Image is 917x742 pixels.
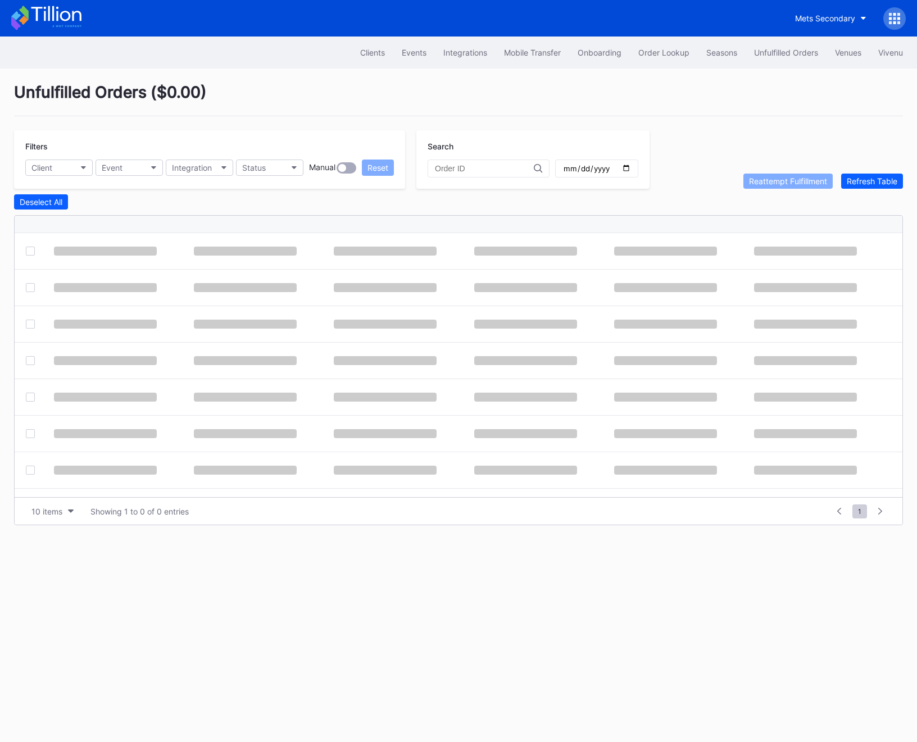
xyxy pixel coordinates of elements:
div: Integration [172,163,212,172]
button: Vivenu [870,42,911,63]
button: Venues [827,42,870,63]
button: Reset [362,160,394,176]
div: Unfulfilled Orders [754,48,818,57]
button: Event [96,160,163,176]
button: Reattempt Fulfillment [743,174,833,189]
div: Reattempt Fulfillment [749,176,827,186]
div: Status [242,163,266,172]
button: Unfulfilled Orders [746,42,827,63]
div: Client [31,163,52,172]
button: Seasons [698,42,746,63]
div: Seasons [706,48,737,57]
div: Unfulfilled Orders ( $0.00 ) [14,83,903,116]
button: Client [25,160,93,176]
button: Mets Secondary [787,8,875,29]
button: Integrations [435,42,496,63]
div: Deselect All [20,197,62,207]
button: Order Lookup [630,42,698,63]
div: Vivenu [878,48,903,57]
button: Onboarding [569,42,630,63]
div: Reset [367,163,388,172]
div: Filters [25,142,394,151]
div: Venues [835,48,861,57]
div: Order Lookup [638,48,689,57]
button: Clients [352,42,393,63]
div: Manual [309,162,335,174]
button: Mobile Transfer [496,42,569,63]
div: Showing 1 to 0 of 0 entries [90,507,189,516]
div: Search [428,142,638,151]
button: Status [236,160,303,176]
div: Integrations [443,48,487,57]
div: Mobile Transfer [504,48,561,57]
div: Event [102,163,122,172]
button: Deselect All [14,194,68,210]
button: Integration [166,160,233,176]
div: Events [402,48,426,57]
button: Refresh Table [841,174,903,189]
button: 10 items [26,504,79,519]
input: Order ID [435,164,534,173]
div: Refresh Table [847,176,897,186]
div: Mets Secondary [795,13,855,23]
span: 1 [852,504,867,518]
div: Clients [360,48,385,57]
button: Events [393,42,435,63]
div: 10 items [31,507,62,516]
div: Onboarding [578,48,621,57]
